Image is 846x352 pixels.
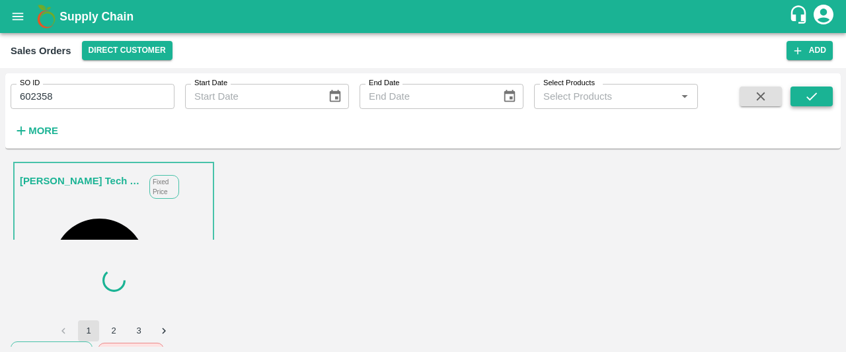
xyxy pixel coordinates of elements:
p: Fixed Price [149,175,180,199]
input: Select Products [538,88,672,105]
input: Start Date [185,84,317,109]
a: [PERSON_NAME] Tech Vizianagaram [20,172,143,190]
b: Supply Chain [59,10,134,23]
label: End Date [369,78,399,88]
div: account of current user [812,3,835,30]
button: open drawer [3,1,33,32]
button: Select DC [82,41,173,60]
strong: More [28,125,58,136]
button: Add [787,41,833,60]
label: SO ID [20,78,40,88]
input: End Date [360,84,492,109]
button: Go to page 2 [103,320,124,341]
button: Go to page 3 [128,320,149,341]
button: page 1 [78,320,99,341]
div: Sales Orders [11,42,71,59]
a: Supply Chain [59,7,788,26]
nav: pagination navigation [51,320,176,341]
button: More [11,120,61,142]
img: logo [33,3,59,30]
button: Go to next page [153,320,174,341]
label: Select Products [543,78,595,88]
input: Enter SO ID [11,84,174,109]
button: Choose date [497,84,522,109]
button: Choose date [323,84,348,109]
div: customer-support [788,5,812,28]
label: Start Date [194,78,227,88]
button: Open [676,88,693,105]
